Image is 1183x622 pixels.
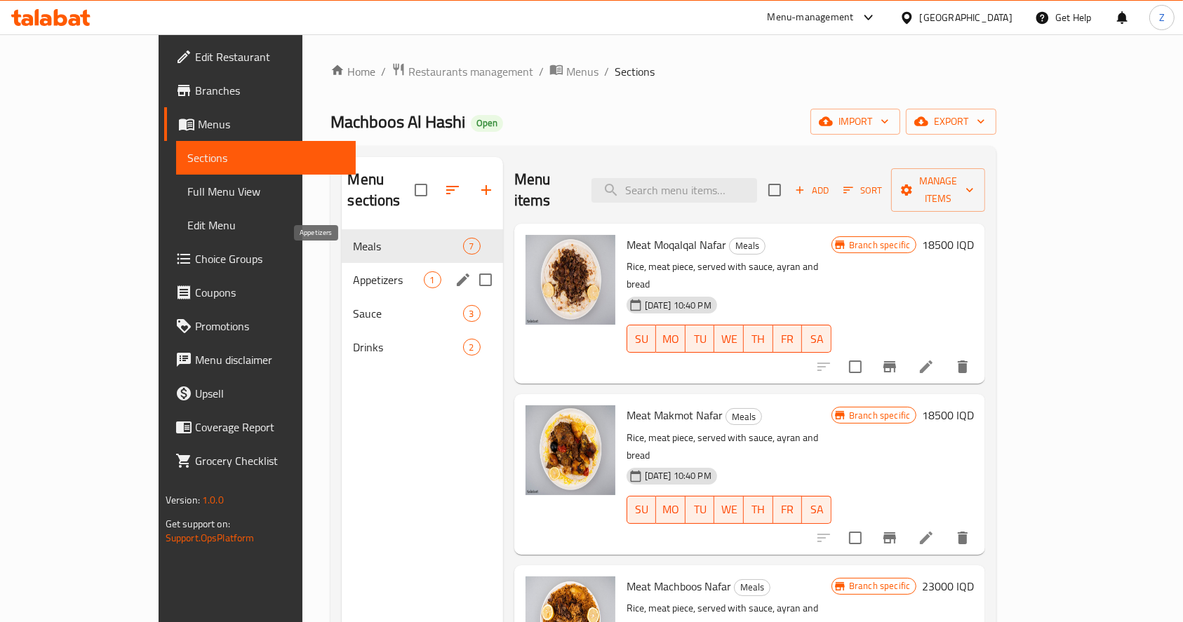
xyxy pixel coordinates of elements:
span: Sort sections [436,173,469,207]
button: import [810,109,900,135]
a: Edit Menu [176,208,356,242]
div: Appetizers1edit [342,263,502,297]
span: TH [749,499,768,520]
span: Coupons [195,284,345,301]
button: Manage items [891,168,985,212]
button: FR [773,496,803,524]
span: Grocery Checklist [195,452,345,469]
span: Version: [166,491,200,509]
span: Meat Makmot Nafar [627,405,723,426]
div: Sauce3 [342,297,502,330]
img: Meat Makmot Nafar [526,405,615,495]
span: Meals [730,238,765,254]
span: Add item [789,180,834,201]
span: 2 [464,341,480,354]
span: Sections [615,63,655,80]
span: Upsell [195,385,345,402]
button: delete [946,521,980,555]
span: Sections [187,149,345,166]
p: Rice, meat piece, served with sauce, ayran and bread [627,429,831,464]
span: TH [749,329,768,349]
span: Menu disclaimer [195,351,345,368]
span: MO [662,499,680,520]
span: 7 [464,240,480,253]
span: Meat Moqalqal Nafar [627,234,726,255]
span: [DATE] 10:40 PM [639,469,717,482]
span: [DATE] 10:40 PM [639,299,717,312]
div: items [463,305,481,322]
a: Coverage Report [164,410,356,444]
span: Promotions [195,318,345,334]
a: Edit Restaurant [164,40,356,74]
div: Meals7 [342,229,502,263]
span: Restaurants management [408,63,533,80]
span: Drinks [353,339,462,356]
a: Coupons [164,276,356,309]
span: Sort items [834,180,891,201]
span: SU [633,499,651,520]
button: Sort [840,180,885,201]
a: Menus [549,62,599,81]
a: Branches [164,74,356,107]
div: Meals [726,408,762,425]
div: items [424,271,441,288]
button: MO [656,325,686,353]
span: import [822,113,889,130]
a: Full Menu View [176,175,356,208]
span: Select section [760,175,789,205]
span: TU [691,499,709,520]
span: Machboos Al Hashi [330,106,465,137]
span: Sort [843,182,882,198]
button: SA [802,496,831,524]
span: WE [720,329,738,349]
span: FR [779,329,797,349]
span: 1.0.0 [202,491,224,509]
button: Add [789,180,834,201]
a: Restaurants management [392,62,533,81]
li: / [539,63,544,80]
span: Select to update [841,352,870,381]
input: search [591,178,757,203]
div: Meals [734,579,770,596]
a: Promotions [164,309,356,343]
a: Edit menu item [918,529,935,546]
span: Meals [353,238,462,255]
span: SA [808,329,826,349]
span: Branch specific [843,579,916,593]
span: Menus [198,116,345,133]
button: Branch-specific-item [873,521,907,555]
span: Choice Groups [195,250,345,267]
li: / [604,63,609,80]
button: TH [744,325,773,353]
span: Add [793,182,831,198]
span: Manage items [902,173,974,208]
button: SA [802,325,831,353]
span: Branch specific [843,238,916,252]
div: items [463,339,481,356]
button: export [906,109,996,135]
span: SU [633,329,651,349]
span: Meat Machboos Nafar [627,576,731,597]
h6: 23000 IQD [922,576,974,596]
div: Meals [729,238,766,255]
button: edit [453,269,474,290]
span: FR [779,499,797,520]
span: Get support on: [166,515,230,533]
a: Edit menu item [918,358,935,375]
button: Add section [469,173,503,207]
button: TU [686,496,715,524]
nav: Menu sections [342,224,502,370]
a: Upsell [164,377,356,410]
button: SU [627,325,657,353]
div: Menu-management [768,9,854,26]
span: 1 [425,273,441,287]
h6: 18500 IQD [922,405,974,425]
span: Open [471,117,503,129]
a: Menus [164,107,356,141]
button: FR [773,325,803,353]
span: Full Menu View [187,183,345,200]
button: WE [714,496,744,524]
button: Branch-specific-item [873,350,907,384]
h2: Menu sections [347,169,414,211]
span: 3 [464,307,480,320]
